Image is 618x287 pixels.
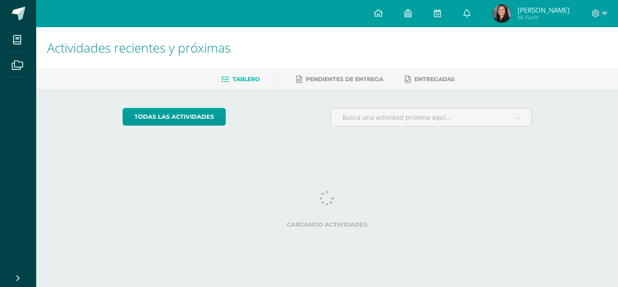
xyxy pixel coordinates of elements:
span: Entregadas [414,76,455,83]
a: Pendientes de entrega [296,72,383,87]
span: [PERSON_NAME] [518,5,570,15]
img: 23bea051648e52e43fc457f979da7fe0.png [493,5,511,23]
span: Tablero [233,76,260,83]
span: Pendientes de entrega [306,76,383,83]
span: Actividades recientes y próximas [47,39,231,56]
a: Entregadas [405,72,455,87]
input: Busca una actividad próxima aquí... [331,108,532,126]
label: Cargando actividades [123,221,532,228]
span: Mi Perfil [518,14,570,21]
a: todas las Actividades [123,108,226,126]
a: Tablero [221,72,260,87]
